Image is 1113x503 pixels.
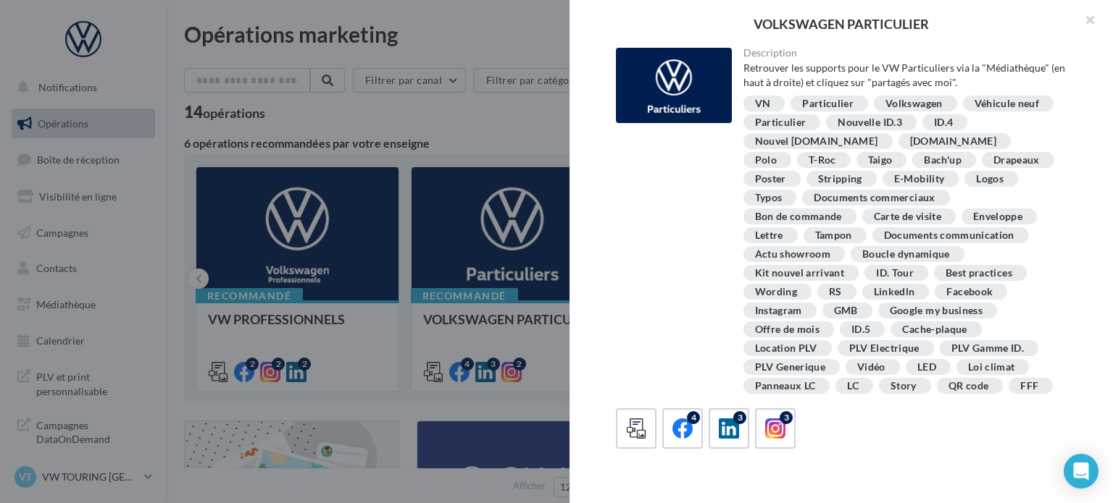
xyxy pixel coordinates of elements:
div: QR code [949,381,988,392]
div: Actu showroom [755,249,831,260]
div: Location PLV [755,343,817,354]
div: Loi climat [968,362,1015,373]
div: Documents communication [884,230,1014,241]
div: Drapeaux [993,155,1040,166]
div: Bach'up [924,155,961,166]
div: E-Mobility [894,174,945,185]
div: ID.4 [934,117,953,128]
div: Linkedln [874,287,915,297]
div: Cache-plaque [902,324,967,335]
div: GMB [834,305,858,316]
div: 3 [733,411,746,424]
div: Google my business [890,305,983,316]
div: Stripping [818,174,862,185]
div: Particulier [802,98,854,109]
div: Panneaux LC [755,381,816,392]
div: VN [755,98,771,109]
div: Bon de commande [755,211,842,222]
div: 4 [687,411,700,424]
div: T-Roc [809,155,836,166]
div: Lettre [755,230,783,241]
div: Story [891,381,917,392]
div: Nouvel [DOMAIN_NAME] [755,136,878,147]
div: Open Intercom Messenger [1064,454,1099,489]
div: Description [743,48,1067,58]
div: 3 [780,411,793,424]
div: Best practices [946,268,1012,279]
div: Carte de visite [874,211,941,222]
div: PLV Gamme ID. [951,343,1025,354]
div: RS [829,287,842,297]
div: FFF [1020,381,1038,392]
div: Typos [755,193,783,203]
div: Poster [755,174,786,185]
div: Boucle dynamique [862,249,950,260]
div: PLV Electrique [849,343,920,354]
div: Instagram [755,305,802,316]
div: Offre de mois [755,324,820,335]
div: Documents commerciaux [814,193,935,203]
div: ID.5 [851,324,870,335]
div: LED [917,362,936,373]
div: Nouvelle ID.3 [838,117,902,128]
div: VOLKSWAGEN PARTICULIER [593,17,1090,30]
div: Vidéo [857,362,885,373]
div: Enveloppe [973,211,1022,222]
div: [DOMAIN_NAME] [910,136,997,147]
div: Véhicule neuf [975,98,1040,109]
div: LC [847,381,859,392]
div: Kit nouvel arrivant [755,268,845,279]
div: Volkswagen [885,98,943,109]
div: Logos [976,174,1004,185]
div: Facebook [946,287,993,297]
div: Wording [755,287,797,297]
div: Tampon [815,230,852,241]
div: ID. Tour [876,268,914,279]
div: Particulier [755,117,806,128]
div: Retrouver les supports pour le VW Particuliers via la "Médiathèque" (en haut à droite) et cliquez... [743,61,1067,90]
div: Taigo [868,155,893,166]
div: Polo [755,155,777,166]
div: PLV Generique [755,362,826,373]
